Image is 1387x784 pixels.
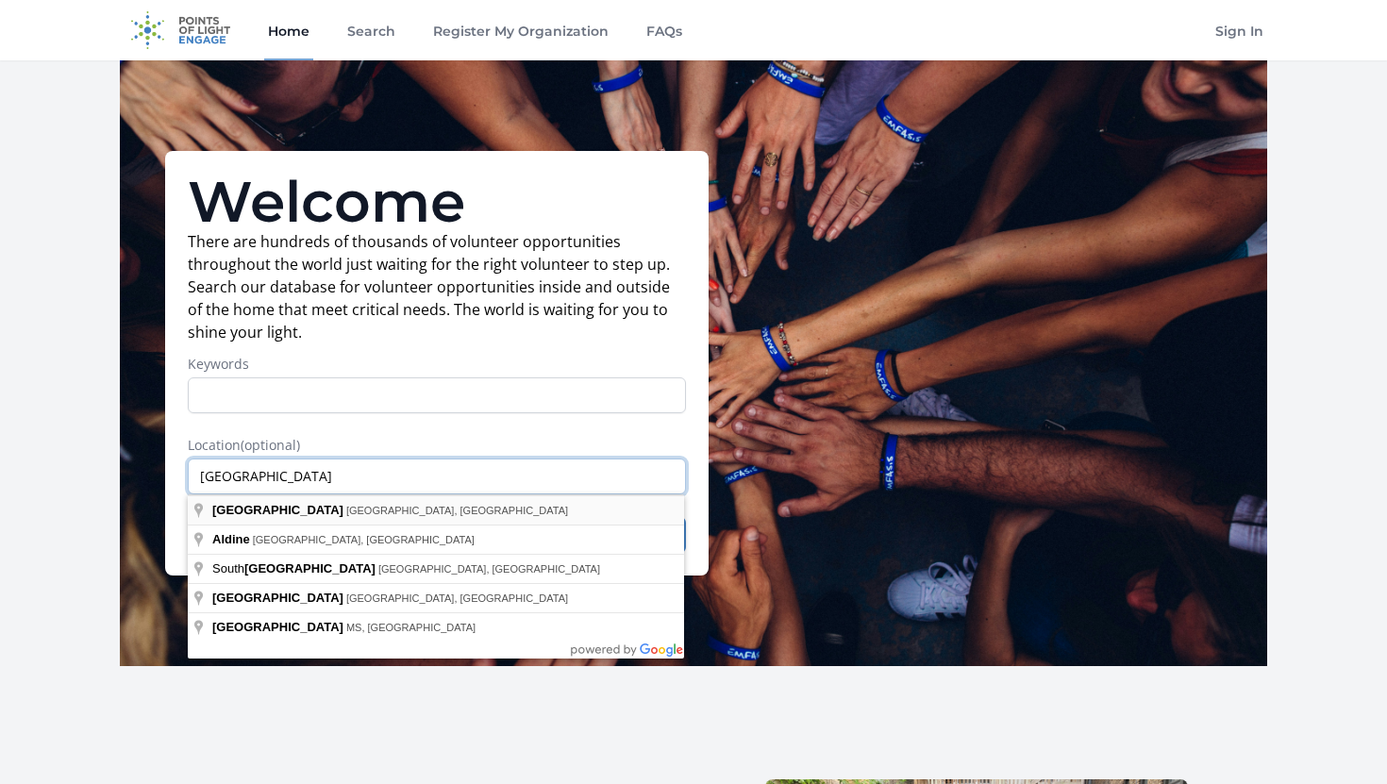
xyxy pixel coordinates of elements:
p: There are hundreds of thousands of volunteer opportunities throughout the world just waiting for ... [188,230,686,343]
label: Keywords [188,355,686,374]
span: South [212,561,378,575]
span: (optional) [241,436,300,454]
input: Enter a location [188,459,686,494]
span: [GEOGRAPHIC_DATA], [GEOGRAPHIC_DATA] [346,592,568,604]
span: [GEOGRAPHIC_DATA] [212,591,343,605]
span: Aldine [212,532,250,546]
span: [GEOGRAPHIC_DATA], [GEOGRAPHIC_DATA] [253,534,475,545]
span: MS, [GEOGRAPHIC_DATA] [346,622,476,633]
span: [GEOGRAPHIC_DATA], [GEOGRAPHIC_DATA] [378,563,600,575]
label: Location [188,436,686,455]
span: [GEOGRAPHIC_DATA] [212,620,343,634]
span: [GEOGRAPHIC_DATA] [244,561,376,575]
span: [GEOGRAPHIC_DATA] [212,503,343,517]
h1: Welcome [188,174,686,230]
span: [GEOGRAPHIC_DATA], [GEOGRAPHIC_DATA] [346,505,568,516]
